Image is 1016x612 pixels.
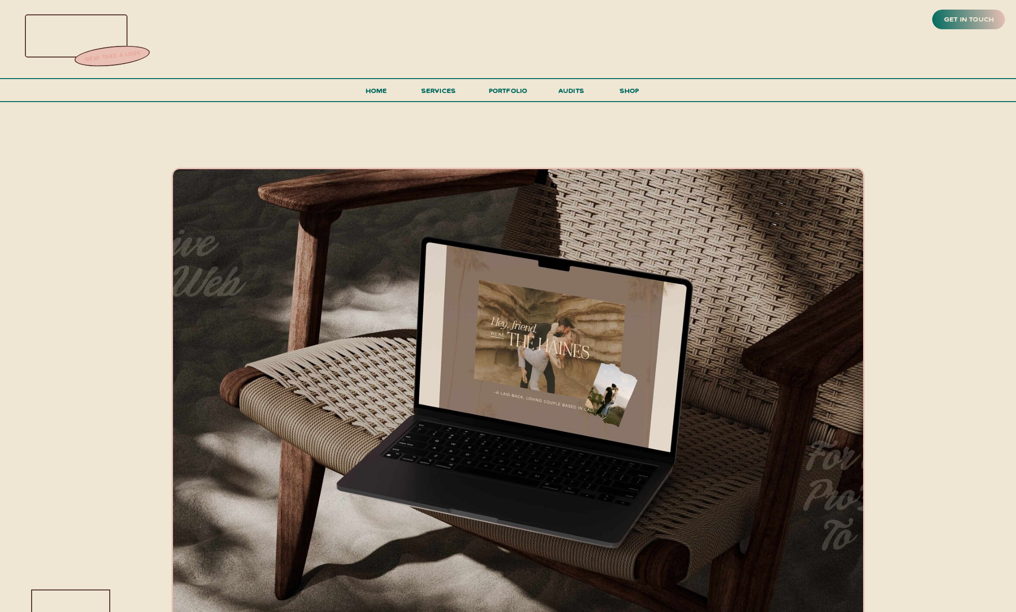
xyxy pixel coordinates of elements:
[13,224,242,360] p: All-inclusive branding, web design & copy
[739,438,995,567] p: for Wedding pro's looking to Book Out
[361,84,391,102] a: Home
[606,84,652,101] a: shop
[418,84,459,102] a: services
[557,84,586,101] a: audits
[421,86,456,95] span: services
[942,13,996,26] a: get in touch
[73,47,152,66] a: new! take a look
[485,84,531,102] a: portfolio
